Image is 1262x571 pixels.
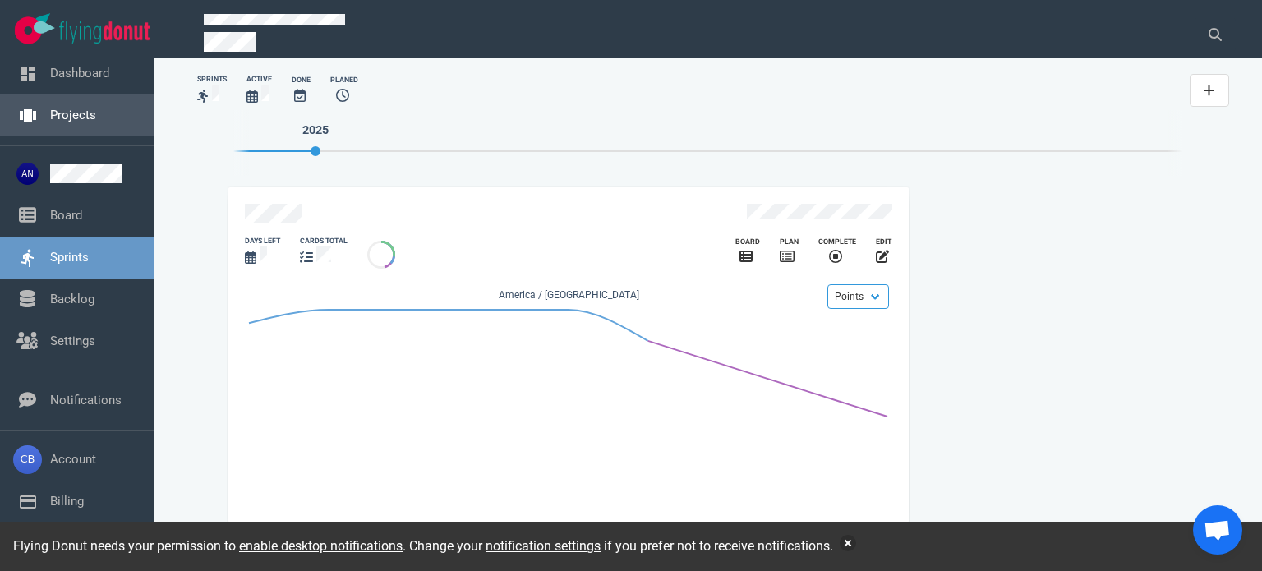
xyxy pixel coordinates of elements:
section: carousel-slider [217,176,1200,534]
div: slide 1 of 1 [217,176,1200,534]
a: Dashboard [50,66,109,81]
img: Flying Donut text logo [59,21,150,44]
div: days left [245,236,280,246]
a: Notifications [50,393,122,408]
a: enable desktop notifications [239,538,403,554]
a: Settings [50,334,95,348]
div: Open chat [1193,505,1242,555]
a: Board [735,237,760,267]
span: Flying Donut needs your permission to [13,538,403,554]
div: cards total [300,236,348,246]
div: Complete [818,237,856,247]
div: Done [292,75,311,85]
a: Backlog [50,292,94,306]
div: Active [246,74,272,85]
div: Planed [330,75,358,85]
a: notification settings [486,538,601,554]
a: Account [50,452,96,467]
span: 2025 [302,123,329,137]
div: Sprints [197,74,227,85]
a: Billing [50,494,84,509]
div: America / [GEOGRAPHIC_DATA] [245,288,891,306]
a: Board [50,208,82,223]
div: edit [876,237,892,247]
a: Projects [50,108,96,122]
div: Plan [780,237,799,247]
span: . Change your if you prefer not to receive notifications. [403,538,833,554]
div: Board [735,237,760,247]
a: Sprints [50,250,89,265]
